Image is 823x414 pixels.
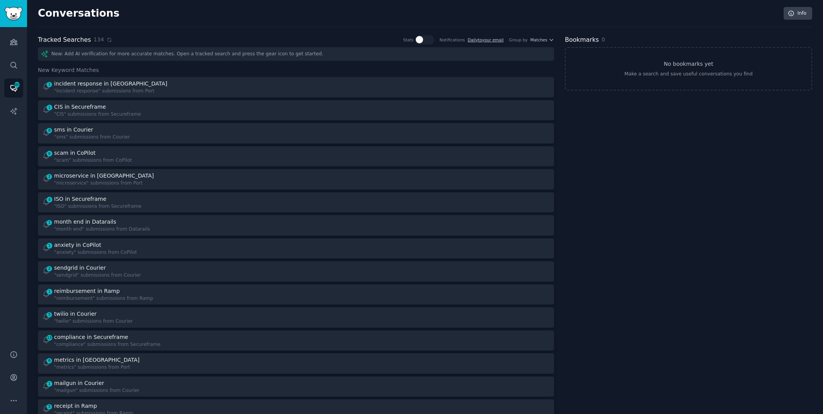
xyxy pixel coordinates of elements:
span: 0 [602,36,605,43]
span: Matches [531,37,548,43]
span: 1 [46,82,53,87]
img: GummySearch logo [5,7,22,21]
a: 6metrics in [GEOGRAPHIC_DATA]"metrics" submissions from Port [38,353,554,374]
div: "incident response" submissions from Port [54,88,169,95]
span: 1 [46,105,53,110]
a: No bookmarks yetMake a search and save useful conversations you find [565,47,812,91]
h2: Tracked Searches [38,35,91,45]
a: 481 [4,79,23,98]
div: CIS in Secureframe [54,103,106,111]
span: 1 [46,243,53,248]
div: metrics in [GEOGRAPHIC_DATA] [54,356,139,364]
span: 1 [46,381,53,387]
h3: No bookmarks yet [664,60,713,68]
a: 6scam in CoPilot"scam" submissions from CoPilot [38,146,554,167]
a: 2sendgrid in Courier"sendgrid" submissions from Courier [38,261,554,282]
div: scam in CoPilot [54,149,95,157]
span: 134 [94,36,104,44]
div: Notifications [440,37,465,43]
div: Group by [509,37,527,43]
div: "month end" submissions from Datarails [54,226,150,233]
div: ISO in Secureframe [54,195,106,203]
a: 5twilio in Courier"twilio" submissions from Courier [38,307,554,328]
div: mailgun in Courier [54,379,104,387]
div: month end in Datarails [54,218,116,226]
div: "microservice" submissions from Port [54,180,155,187]
a: 2microservice in [GEOGRAPHIC_DATA]"microservice" submissions from Port [38,169,554,190]
span: New Keyword Matches [38,66,99,74]
div: "reimbursement" submissions from Ramp [54,295,153,302]
div: "ISO" submissions from Secureframe [54,203,141,210]
a: 1incident response in [GEOGRAPHIC_DATA]"incident response" submissions from Port [38,77,554,98]
div: "mailgun" submissions from Courier [54,387,139,394]
span: 5 [46,404,53,409]
a: Info [784,7,812,20]
span: 481 [14,82,20,87]
a: Dailytoyour email [468,38,503,42]
span: 2 [46,266,53,271]
div: "CIS" submissions from Secureframe [54,111,141,118]
span: 2 [46,174,53,179]
span: 8 [46,128,53,133]
h2: Bookmarks [565,35,599,45]
div: "sendgrid" submissions from Courier [54,272,141,279]
div: "sms" submissions from Courier [54,134,130,141]
a: 4ISO in Secureframe"ISO" submissions from Secureframe [38,192,554,213]
div: "compliance" submissions from Secureframe [54,341,160,348]
div: sms in Courier [54,126,93,134]
span: 1 [46,220,53,225]
div: "metrics" submissions from Port [54,364,141,371]
div: "anxiety" submissions from CoPilot [54,249,137,256]
div: reimbursement in Ramp [54,287,120,295]
h2: Conversations [38,7,119,20]
div: twilio in Courier [54,310,97,318]
a: 1month end in Datarails"month end" submissions from Datarails [38,215,554,236]
div: compliance in Secureframe [54,333,128,341]
div: microservice in [GEOGRAPHIC_DATA] [54,172,154,180]
span: 6 [46,358,53,363]
span: 6 [46,151,53,156]
div: sendgrid in Courier [54,264,106,272]
span: 5 [46,312,53,317]
div: incident response in [GEOGRAPHIC_DATA] [54,80,167,88]
a: 1reimbursement in Ramp"reimbursement" submissions from Ramp [38,284,554,305]
span: 1 [46,289,53,294]
span: 4 [46,197,53,202]
div: receipt in Ramp [54,402,97,410]
a: 1anxiety in CoPilot"anxiety" submissions from CoPilot [38,238,554,259]
div: New: Add AI verification for more accurate matches. Open a tracked search and press the gear icon... [38,47,554,61]
div: "twilio" submissions from Courier [54,318,133,325]
button: Matches [531,37,554,43]
div: Make a search and save useful conversations you find [624,71,753,78]
div: Stats [403,37,413,43]
a: 1mailgun in Courier"mailgun" submissions from Courier [38,376,554,397]
div: anxiety in CoPilot [54,241,101,249]
a: 13compliance in Secureframe"compliance" submissions from Secureframe [38,330,554,351]
div: "scam" submissions from CoPilot [54,157,132,164]
span: 13 [46,335,53,340]
a: 8sms in Courier"sms" submissions from Courier [38,123,554,144]
a: 1CIS in Secureframe"CIS" submissions from Secureframe [38,100,554,121]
